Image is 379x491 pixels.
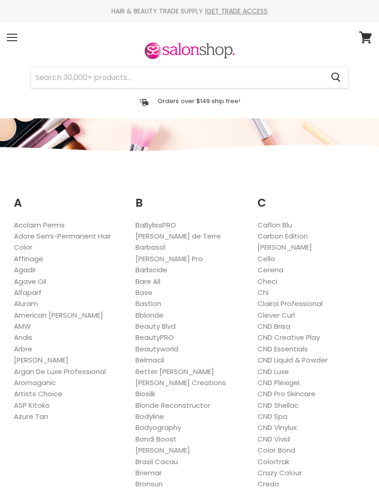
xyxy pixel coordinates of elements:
a: Better [PERSON_NAME] [135,367,214,376]
a: BaBylissPRO [135,220,176,230]
a: Briemar [135,468,162,478]
a: CND Pro Skincare [257,389,316,399]
h2: A [14,182,122,212]
a: Azure Tan [14,411,48,421]
a: CND Plexigel [257,378,300,387]
a: Biosilk [135,389,155,399]
a: Artists Choice [14,389,62,399]
a: Caflon Blu [257,220,292,230]
a: Agadir [14,265,36,275]
a: Carbon Edition [257,231,308,241]
a: Bondi Boost [135,434,177,444]
a: [PERSON_NAME] Creations [135,378,226,387]
a: [PERSON_NAME] [14,355,68,365]
a: CND Shellac [257,400,299,410]
a: Aluram [14,299,38,308]
a: ASP Kitoko [14,400,50,410]
a: Chi [257,288,269,297]
a: Cerena [257,265,283,275]
a: Bare All [135,276,160,286]
a: Beauty Blvd [135,321,176,331]
a: Clever Curl [257,310,295,320]
a: CND Spa [257,411,287,421]
a: Checi [257,276,277,286]
a: Brasil Cacau [135,457,178,466]
a: [PERSON_NAME] [257,242,312,252]
input: Search [31,67,324,88]
a: Acclaim Perms [14,220,65,230]
a: Andis [14,332,32,342]
a: Affinage [14,254,43,264]
a: CND Brisa [257,321,290,331]
a: Bronsun [135,479,163,489]
a: CND Liquid & Powder [257,355,328,365]
a: Alfaparf [14,288,42,297]
a: Barbicide [135,265,167,275]
a: Argan De Luxe Professional [14,367,106,376]
a: Beautyworld [135,344,178,354]
a: GET TRADE ACCESS [207,6,268,16]
a: Credo [257,479,279,489]
a: Base [135,288,153,297]
a: [PERSON_NAME] [135,445,190,455]
a: Bblonde [135,310,164,320]
a: Bodyography [135,423,181,432]
a: Aromaganic [14,378,56,387]
a: Color Bond [257,445,295,455]
a: Bastion [135,299,161,308]
a: CND Vivid [257,434,290,444]
h2: B [135,182,243,212]
a: Arbre [14,344,32,354]
a: CND Creative Play [257,332,320,342]
a: [PERSON_NAME] de Terre [135,231,221,241]
a: CND Luxe [257,367,289,376]
a: Crazy Colour [257,468,302,478]
p: Orders over $149 ship free! [158,97,240,105]
a: Colortrak [257,457,289,466]
a: CND Essentials [257,344,308,354]
a: Adore Semi-Permanent Hair Color [14,231,111,252]
h2: C [257,182,365,212]
a: [PERSON_NAME] Pro [135,254,203,264]
a: Agave Oil [14,276,46,286]
button: Search [324,67,348,88]
a: Blonde Reconstructor [135,400,210,410]
a: Bodyline [135,411,164,421]
a: American [PERSON_NAME] [14,310,103,320]
a: Barbasol [135,242,165,252]
a: Cello [257,254,275,264]
form: Product [31,66,348,88]
a: Clairol Professional [257,299,323,308]
a: BeautyPRO [135,332,174,342]
a: Belmacil [135,355,164,365]
a: CND Vinylux [257,423,297,432]
a: AMW [14,321,31,331]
